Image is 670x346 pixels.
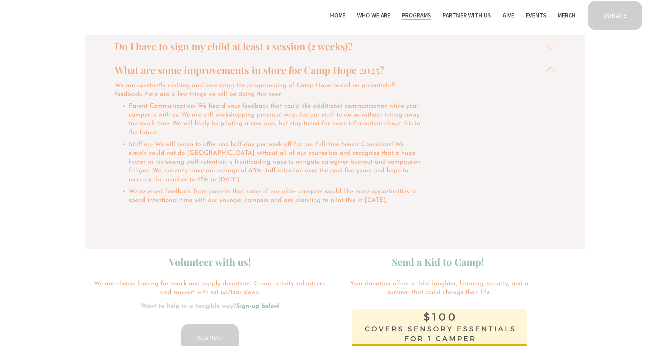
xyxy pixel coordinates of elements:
a: Merch [558,10,576,21]
strong: Sign-up below! [236,303,280,310]
p: Your donation offers a child laughter, learning, security, and a summer that could change their l... [341,280,538,297]
p: We received feedback from parents that some of our older campers would like more opportunities to... [129,188,423,205]
strong: Send a Kid to Camp! [392,255,484,268]
span: Partner With Us [442,10,491,21]
p: We are constantly revising and improving the programming of Camp Hope based on parent/staff feedb... [115,82,423,99]
a: Events [526,10,546,21]
strong: Volunteer with us! [169,255,251,268]
p: We are always looking for snack and supply donations, Camp activity volunteers, and support with ... [91,280,329,297]
span: Do I have to sign my child at least 1 session (2 weeks)? [115,40,547,53]
button: What are some improvements in store for Camp Hope 2025? [115,58,555,82]
button: Do I have to sign my child at least 1 session (2 weeks)? [115,35,555,58]
a: Give [502,10,514,21]
a: Home [330,10,345,21]
a: folder dropdown [357,10,390,21]
a: folder dropdown [402,10,431,21]
a: folder dropdown [442,10,491,21]
p: Parent Communication- We heard your feedback that you'd like additional communication while your ... [129,102,423,137]
span: Who We Are [357,10,390,21]
strong: Want to help in a tangible way? [141,303,236,310]
p: Staffing- We will begin to offer one half-day per week off for our full-time Senior Counselors! W... [129,141,423,185]
div: What are some improvements in store for Camp Hope 2025? [115,82,555,219]
span: Programs [402,10,431,21]
span: What are some improvements in store for Camp Hope 2025? [115,63,547,76]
